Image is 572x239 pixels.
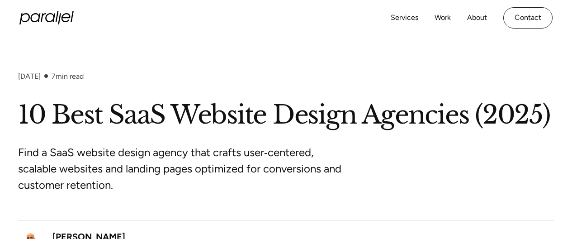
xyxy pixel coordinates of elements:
[19,11,74,24] a: home
[18,99,554,132] h1: 10 Best SaaS Website Design Agencies (2025)
[52,72,56,81] span: 7
[391,11,418,24] a: Services
[52,72,84,81] div: min read
[467,11,487,24] a: About
[503,7,553,29] a: Contact
[18,72,41,81] div: [DATE]
[435,11,451,24] a: Work
[18,144,357,193] p: Find a SaaS website design agency that crafts user‑centered, scalable websites and landing pages ...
